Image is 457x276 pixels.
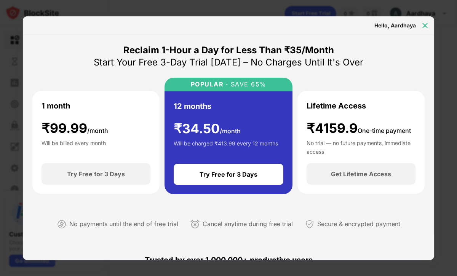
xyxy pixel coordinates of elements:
img: secured-payment [305,220,314,229]
div: Try Free for 3 Days [200,171,257,178]
div: Reclaim 1-Hour a Day for Less Than ₹35/Month [123,44,334,56]
div: 12 months [174,101,211,112]
div: Lifetime Access [307,100,366,112]
span: /month [87,127,108,134]
div: SAVE 65% [228,81,267,88]
div: Will be billed every month [42,139,106,154]
div: ₹ 34.50 [174,121,241,137]
div: ₹ 99.99 [42,121,108,136]
img: not-paying [57,220,66,229]
span: /month [220,127,241,135]
div: Start Your Free 3-Day Trial [DATE] – No Charges Until It's Over [94,56,363,69]
div: No payments until the end of free trial [69,219,178,230]
div: Cancel anytime during free trial [203,219,293,230]
div: No trial — no future payments, immediate access [307,139,415,154]
span: One-time payment [358,127,411,134]
div: Get Lifetime Access [331,170,391,178]
img: cancel-anytime [190,220,200,229]
div: Hello, Aardhaya [374,22,416,29]
div: Try Free for 3 Days [67,170,125,178]
div: Secure & encrypted payment [317,219,400,230]
div: 1 month [42,100,70,112]
div: ₹4159.9 [307,121,411,136]
div: Will be charged ₹413.99 every 12 months [174,139,278,155]
div: POPULAR · [191,81,228,88]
